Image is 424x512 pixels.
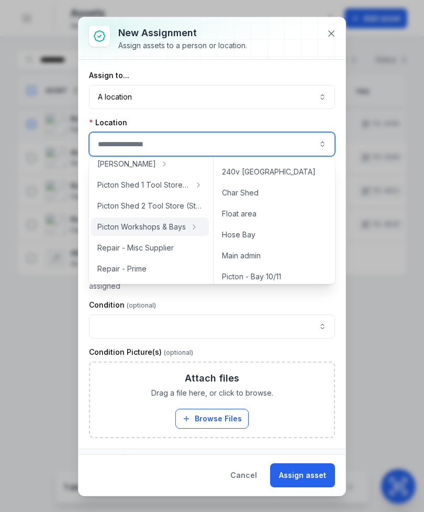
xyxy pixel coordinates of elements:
[222,271,281,282] span: Picton - Bay 10/11
[118,40,247,51] div: Assign assets to a person or location.
[175,409,249,429] button: Browse Files
[185,371,239,386] h3: Attach files
[151,388,273,398] span: Drag a file here, or click to browse.
[222,250,261,261] span: Main admin
[89,85,335,109] button: A location
[89,70,129,81] label: Assign to...
[79,449,345,470] button: Assets1
[89,117,127,128] label: Location
[222,209,256,219] span: Float area
[270,463,335,487] button: Assign asset
[221,463,266,487] button: Cancel
[97,180,190,190] span: Picton Shed 1 Tool Store (Storage)
[97,201,203,211] span: Picton Shed 2 Tool Store (Storage)
[89,300,156,310] label: Condition
[222,230,255,240] span: Hose Bay
[97,264,147,274] span: Repair - Prime
[222,188,259,198] span: Char Shed
[118,26,247,40] h3: New assignment
[97,243,174,253] span: Repair - Misc Supplier
[97,222,186,232] span: Picton Workshops & Bays
[222,167,316,177] span: 240v [GEOGRAPHIC_DATA]
[89,453,130,466] span: Assets
[119,453,130,466] div: 1
[89,347,193,357] label: Condition Picture(s)
[97,159,156,169] span: [PERSON_NAME]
